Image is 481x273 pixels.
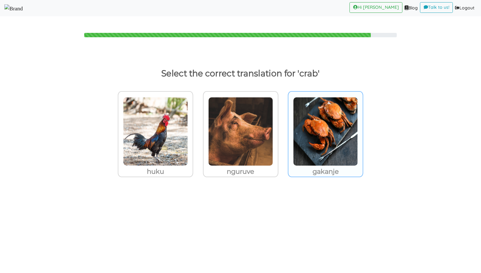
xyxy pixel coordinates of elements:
a: Logout [453,2,477,14]
img: kctc.png [293,97,358,166]
p: Select the correct translation for 'crab' [12,66,469,81]
a: Blog [402,2,420,14]
a: Hi [PERSON_NAME] [349,2,402,13]
p: gakanje [288,166,363,177]
img: akokc.jpg [123,97,188,166]
a: Talk to us! [420,2,453,13]
p: huku [118,166,193,177]
img: p3ko.jpg [208,97,273,166]
p: nguruve [204,166,278,177]
img: Select Course Page [4,4,23,13]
